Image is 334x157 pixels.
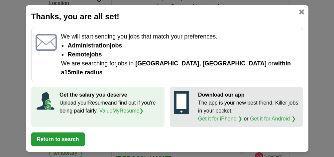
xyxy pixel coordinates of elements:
[67,50,298,59] li: Remote jobs
[67,41,298,50] li: Administration jobs
[250,116,296,121] a: Get it for Android ❯
[61,59,298,77] p: We are searching for jobs in or .
[198,116,242,121] a: Get it for iPhone ❯
[59,99,160,115] p: Upload your Resume and find out if you're being paid fairly.
[59,91,160,99] p: Get the salary you deserve
[198,91,299,99] p: Download our app
[135,60,267,67] span: [GEOGRAPHIC_DATA], [GEOGRAPHIC_DATA]
[61,32,298,41] p: We will start sending you jobs that match your preferences.
[31,11,303,23] h2: Thanks, you are all set!
[99,108,144,114] a: ValueMyResume❯
[198,99,299,123] p: The app is your new best friend. Killer jobs in your pocket. or
[31,132,85,146] button: Return to search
